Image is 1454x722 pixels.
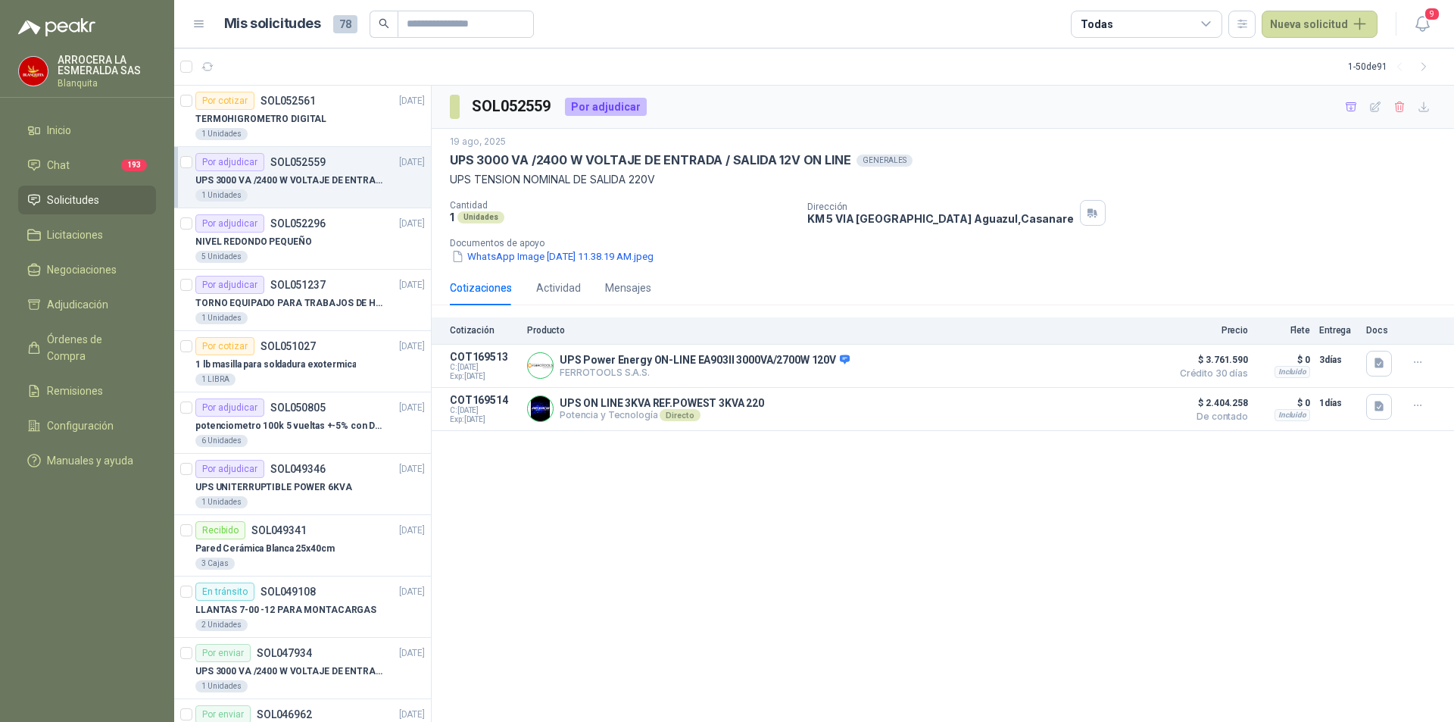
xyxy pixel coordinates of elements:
[18,116,156,145] a: Inicio
[450,394,518,406] p: COT169514
[565,98,647,116] div: Por adjudicar
[257,709,312,720] p: SOL046962
[450,363,518,372] span: C: [DATE]
[47,296,108,313] span: Adjudicación
[174,638,431,699] a: Por enviarSOL047934[DATE] UPS 3000 VA /2400 W VOLTAJE DE ENTRADA / SALIDA 12V ON LINE1 Unidades
[58,79,156,88] p: Blanquita
[47,331,142,364] span: Órdenes de Compra
[18,290,156,319] a: Adjudicación
[399,339,425,354] p: [DATE]
[47,227,103,243] span: Licitaciones
[18,411,156,440] a: Configuración
[174,270,431,331] a: Por adjudicarSOL051237[DATE] TORNO EQUIPADO PARA TRABAJOS DE HASTA 1 METRO DE PRIMER O SEGUNDA MA...
[472,95,553,118] h3: SOL052559
[195,337,254,355] div: Por cotizar
[18,446,156,475] a: Manuales y ayuda
[174,86,431,147] a: Por cotizarSOL052561[DATE] TERMOHIGROMETRO DIGITAL1 Unidades
[47,122,71,139] span: Inicio
[856,155,913,167] div: GENERALES
[399,646,425,661] p: [DATE]
[1275,366,1310,378] div: Incluido
[47,452,133,469] span: Manuales y ayuda
[47,261,117,278] span: Negociaciones
[399,217,425,231] p: [DATE]
[174,515,431,577] a: RecibidoSOL049341[DATE] Pared Cerámica Blanca 25x40cm3 Cajas
[47,192,99,208] span: Solicitudes
[195,644,251,662] div: Por enviar
[450,211,454,223] p: 1
[536,280,581,296] div: Actividad
[528,396,553,421] img: Company Logo
[399,585,425,599] p: [DATE]
[224,13,321,35] h1: Mis solicitudes
[195,583,254,601] div: En tránsito
[1172,325,1248,336] p: Precio
[195,480,352,495] p: UPS UNITERRUPTIBLE POWER 6KVA
[195,435,248,447] div: 6 Unidades
[251,525,307,536] p: SOL049341
[605,280,651,296] div: Mensajes
[1172,412,1248,421] span: De contado
[450,351,518,363] p: COT169513
[450,152,850,168] p: UPS 3000 VA /2400 W VOLTAJE DE ENTRADA / SALIDA 12V ON LINE
[174,577,431,638] a: En tránsitoSOL049108[DATE] LLANTAS 7-00 -12 PARA MONTACARGAS2 Unidades
[1319,325,1357,336] p: Entrega
[450,325,518,336] p: Cotización
[399,462,425,477] p: [DATE]
[333,15,357,33] span: 78
[379,18,389,29] span: search
[195,312,248,324] div: 1 Unidades
[121,159,147,171] span: 193
[399,524,425,538] p: [DATE]
[19,57,48,86] img: Company Logo
[261,95,316,106] p: SOL052561
[660,409,700,421] div: Directo
[261,341,316,352] p: SOL051027
[195,399,264,417] div: Por adjudicar
[1275,409,1310,421] div: Incluido
[1172,351,1248,369] span: $ 3.761.590
[174,392,431,454] a: Por adjudicarSOL050805[DATE] potenciometro 100k 5 vueltas +-5% con Dial perilla6 Unidades
[58,55,156,76] p: ARROCERA LA ESMERALDA SAS
[399,401,425,415] p: [DATE]
[195,374,236,386] div: 1 LIBRA
[195,189,248,202] div: 1 Unidades
[399,278,425,292] p: [DATE]
[450,406,518,415] span: C: [DATE]
[174,331,431,392] a: Por cotizarSOL051027[DATE] 1 lb masilla para soldadura exotermica1 LIBRA
[1257,325,1310,336] p: Flete
[560,397,764,409] p: UPS ON LINE 3KVA REF.POWEST 3KVA 220
[807,202,1074,212] p: Dirección
[450,171,1436,188] p: UPS TENSION NOMINAL DE SALIDA 220V
[174,208,431,270] a: Por adjudicarSOL052296[DATE] NIVEL REDONDO PEQUEÑO5 Unidades
[261,586,316,597] p: SOL049108
[399,94,425,108] p: [DATE]
[195,460,264,478] div: Por adjudicar
[450,135,506,149] p: 19 ago, 2025
[560,354,850,367] p: UPS Power Energy ON-LINE EA903II 3000VA/2700W 120V
[47,157,70,173] span: Chat
[450,248,655,264] button: WhatsApp Image [DATE] 11.38.19 AM.jpeg
[18,325,156,370] a: Órdenes de Compra
[195,358,356,372] p: 1 lb masilla para soldadura exotermica
[195,680,248,692] div: 1 Unidades
[1319,394,1357,412] p: 1 días
[450,200,795,211] p: Cantidad
[18,18,95,36] img: Logo peakr
[270,280,326,290] p: SOL051237
[195,214,264,233] div: Por adjudicar
[257,648,312,658] p: SOL047934
[270,402,326,413] p: SOL050805
[450,372,518,381] span: Exp: [DATE]
[47,383,103,399] span: Remisiones
[195,153,264,171] div: Por adjudicar
[195,251,248,263] div: 5 Unidades
[1172,369,1248,378] span: Crédito 30 días
[195,276,264,294] div: Por adjudicar
[174,147,431,208] a: Por adjudicarSOL052559[DATE] UPS 3000 VA /2400 W VOLTAJE DE ENTRADA / SALIDA 12V ON LINE1 Unidades
[560,367,850,378] p: FERROTOOLS S.A.S.
[450,415,518,424] span: Exp: [DATE]
[18,220,156,249] a: Licitaciones
[1172,394,1248,412] span: $ 2.404.258
[807,212,1074,225] p: KM 5 VIA [GEOGRAPHIC_DATA] Aguazul , Casanare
